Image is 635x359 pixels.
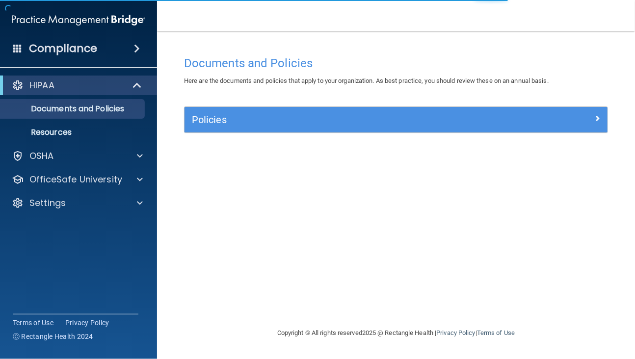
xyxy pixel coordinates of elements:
[12,10,145,30] img: PMB logo
[477,329,515,336] a: Terms of Use
[192,114,495,125] h5: Policies
[29,150,54,162] p: OSHA
[12,150,143,162] a: OSHA
[29,42,97,55] h4: Compliance
[6,104,140,114] p: Documents and Policies
[12,79,142,91] a: HIPAA
[29,197,66,209] p: Settings
[12,174,143,185] a: OfficeSafe University
[13,318,53,328] a: Terms of Use
[12,197,143,209] a: Settings
[13,332,93,341] span: Ⓒ Rectangle Health 2024
[65,318,109,328] a: Privacy Policy
[184,57,608,70] h4: Documents and Policies
[192,112,600,128] a: Policies
[184,77,549,84] span: Here are the documents and policies that apply to your organization. As best practice, you should...
[217,317,575,349] div: Copyright © All rights reserved 2025 @ Rectangle Health | |
[29,174,122,185] p: OfficeSafe University
[436,329,475,336] a: Privacy Policy
[29,79,54,91] p: HIPAA
[6,128,140,137] p: Resources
